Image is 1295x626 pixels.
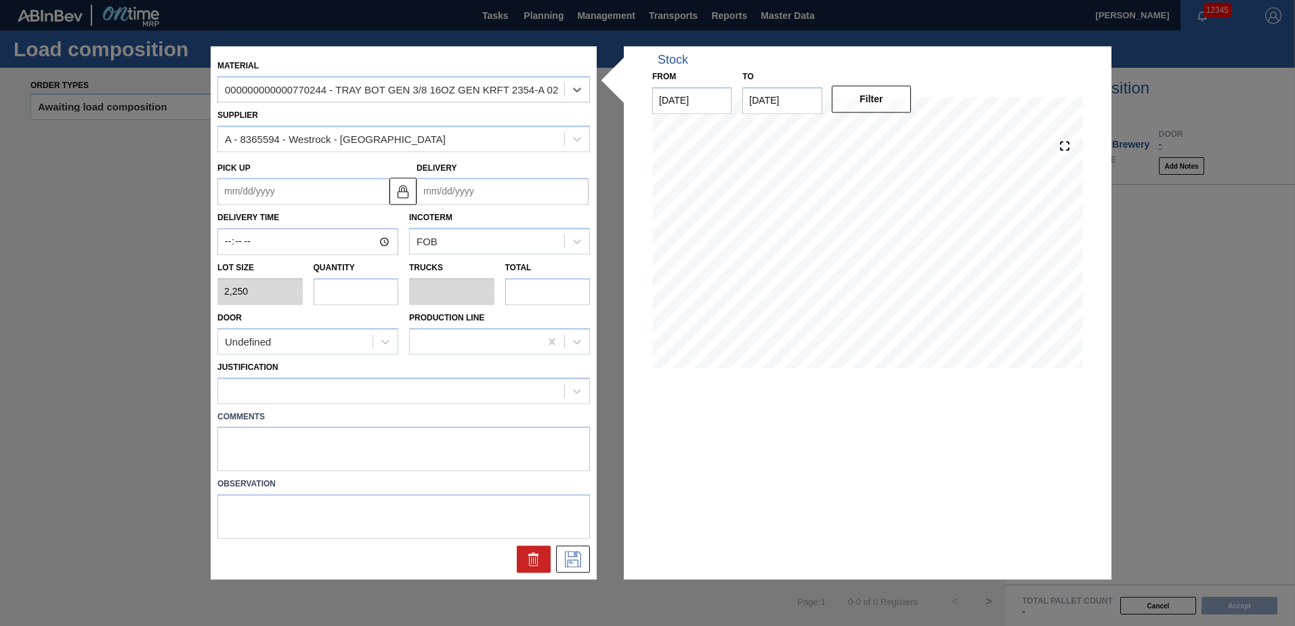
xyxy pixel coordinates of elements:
[417,163,457,173] label: Delivery
[217,178,389,205] input: mm/dd/yyyy
[217,61,259,70] label: Material
[658,53,688,67] div: Stock
[217,259,303,278] label: Lot size
[217,362,278,372] label: Justification
[395,183,411,199] img: locked
[832,85,911,112] button: Filter
[409,313,484,322] label: Production Line
[517,546,551,573] div: Delete Suggestion
[217,209,398,228] label: Delivery Time
[225,84,558,96] div: 000000000000770244 - TRAY BOT GEN 3/8 16OZ GEN KRFT 2354-A 02
[389,178,417,205] button: locked
[505,264,532,273] label: Total
[217,163,251,173] label: Pick up
[742,87,822,114] input: mm/dd/yyyy
[652,87,731,114] input: mm/dd/yyyy
[417,236,438,247] div: FOB
[742,72,753,81] label: to
[409,213,452,223] label: Incoterm
[217,475,590,495] label: Observation
[652,72,676,81] label: From
[225,336,271,348] div: Undefined
[556,546,590,573] div: Save Suggestion
[409,264,443,273] label: Trucks
[417,178,589,205] input: mm/dd/yyyy
[314,264,355,273] label: Quantity
[217,110,258,120] label: Supplier
[217,407,590,427] label: Comments
[217,313,242,322] label: Door
[225,133,446,145] div: A - 8365594 - Westrock - [GEOGRAPHIC_DATA]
